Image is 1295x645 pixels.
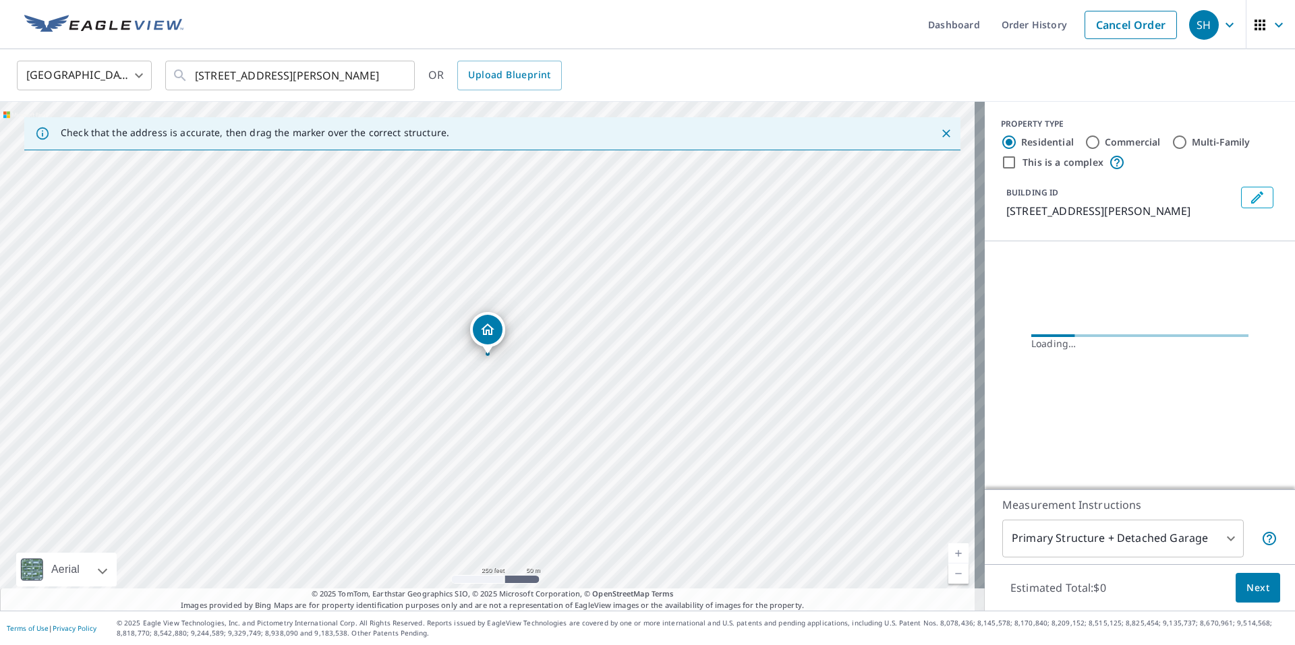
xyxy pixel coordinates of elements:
img: EV Logo [24,15,183,35]
a: Current Level 17, Zoom In [948,543,969,563]
p: © 2025 Eagle View Technologies, Inc. and Pictometry International Corp. All Rights Reserved. Repo... [117,618,1288,638]
a: Current Level 17, Zoom Out [948,563,969,584]
a: OpenStreetMap [592,588,649,598]
p: [STREET_ADDRESS][PERSON_NAME] [1006,203,1236,219]
p: Measurement Instructions [1002,497,1277,513]
div: Aerial [47,553,84,586]
a: Cancel Order [1085,11,1177,39]
p: Check that the address is accurate, then drag the marker over the correct structure. [61,127,449,139]
button: Edit building 1 [1241,187,1273,208]
a: Upload Blueprint [457,61,561,90]
label: Commercial [1105,135,1161,149]
div: OR [428,61,562,90]
div: SH [1189,10,1219,40]
input: Search by address or latitude-longitude [195,57,387,94]
div: Loading… [1031,337,1248,350]
span: Your report will include the primary structure and a detached garage if one exists. [1261,530,1277,547]
p: Estimated Total: $0 [1000,573,1117,603]
div: PROPERTY TYPE [1001,118,1279,130]
p: BUILDING ID [1006,187,1058,198]
a: Terms [652,588,674,598]
button: Close [938,125,955,142]
div: Dropped pin, building 1, Residential property, 30 Pittman Cir Greenville, SC 29617 [470,312,505,354]
div: Aerial [16,553,117,586]
span: © 2025 TomTom, Earthstar Geographics SIO, © 2025 Microsoft Corporation, © [312,588,674,600]
label: Multi-Family [1192,135,1250,149]
div: Primary Structure + Detached Garage [1002,520,1244,557]
a: Privacy Policy [53,623,96,633]
span: Next [1246,580,1269,596]
label: Residential [1021,135,1074,149]
div: [GEOGRAPHIC_DATA] [17,57,152,94]
a: Terms of Use [7,623,49,633]
p: | [7,624,96,632]
span: Upload Blueprint [468,67,550,84]
button: Next [1236,573,1280,603]
label: This is a complex [1023,156,1103,169]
